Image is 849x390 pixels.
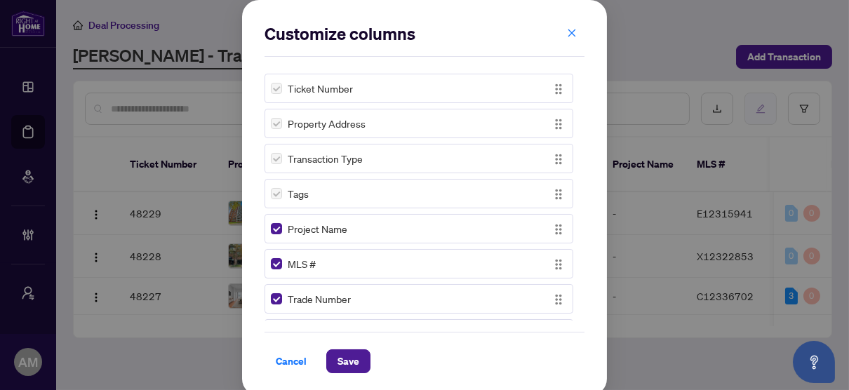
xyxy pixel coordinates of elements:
button: Drag Icon [550,115,567,132]
div: Trade NumberDrag Icon [265,284,573,314]
span: Ticket Number [288,81,353,96]
span: Tags [288,186,309,201]
span: Property Address [288,116,366,131]
button: Drag Icon [550,220,567,237]
button: Drag Icon [550,150,567,167]
div: Property AddressDrag Icon [265,109,573,138]
span: MLS # [288,256,316,271]
button: Cancel [265,349,318,373]
img: Drag Icon [551,116,566,132]
span: Cancel [276,350,307,372]
button: Drag Icon [550,185,567,202]
h2: Customize columns [265,22,584,45]
img: Drag Icon [551,152,566,167]
img: Drag Icon [551,222,566,237]
span: Trade Number [288,291,351,307]
div: Last Updated ByDrag Icon [265,319,573,349]
img: Drag Icon [551,257,566,272]
div: Ticket NumberDrag Icon [265,74,573,103]
div: MLS #Drag Icon [265,249,573,278]
div: Transaction TypeDrag Icon [265,144,573,173]
span: Project Name [288,221,347,236]
img: Drag Icon [551,187,566,202]
div: Project NameDrag Icon [265,214,573,243]
img: Drag Icon [551,81,566,97]
button: Open asap [793,341,835,383]
span: Transaction Type [288,151,363,166]
img: Drag Icon [551,292,566,307]
button: Drag Icon [550,255,567,272]
span: Save [337,350,359,372]
button: Save [326,349,370,373]
button: Drag Icon [550,80,567,97]
div: TagsDrag Icon [265,179,573,208]
span: close [567,28,577,38]
button: Drag Icon [550,290,567,307]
